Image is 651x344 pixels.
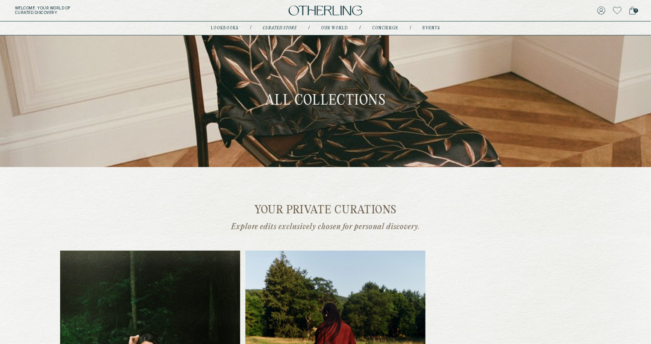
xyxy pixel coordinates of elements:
a: Our world [321,26,348,30]
a: Curated store [263,26,297,30]
div: / [308,25,310,31]
a: events [422,26,440,30]
img: logo [289,6,362,16]
div: / [359,25,361,31]
h1: All collections [265,92,386,110]
div: / [250,25,251,31]
a: concierge [372,26,398,30]
a: 0 [629,5,636,16]
p: Explore edits exclusively chosen for personal discovery. [179,222,472,232]
div: / [410,25,411,31]
a: lookbooks [211,26,239,30]
span: 0 [634,8,638,13]
h5: Welcome . Your world of curated discovery. [15,6,201,15]
h2: Your private curations [179,205,472,216]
